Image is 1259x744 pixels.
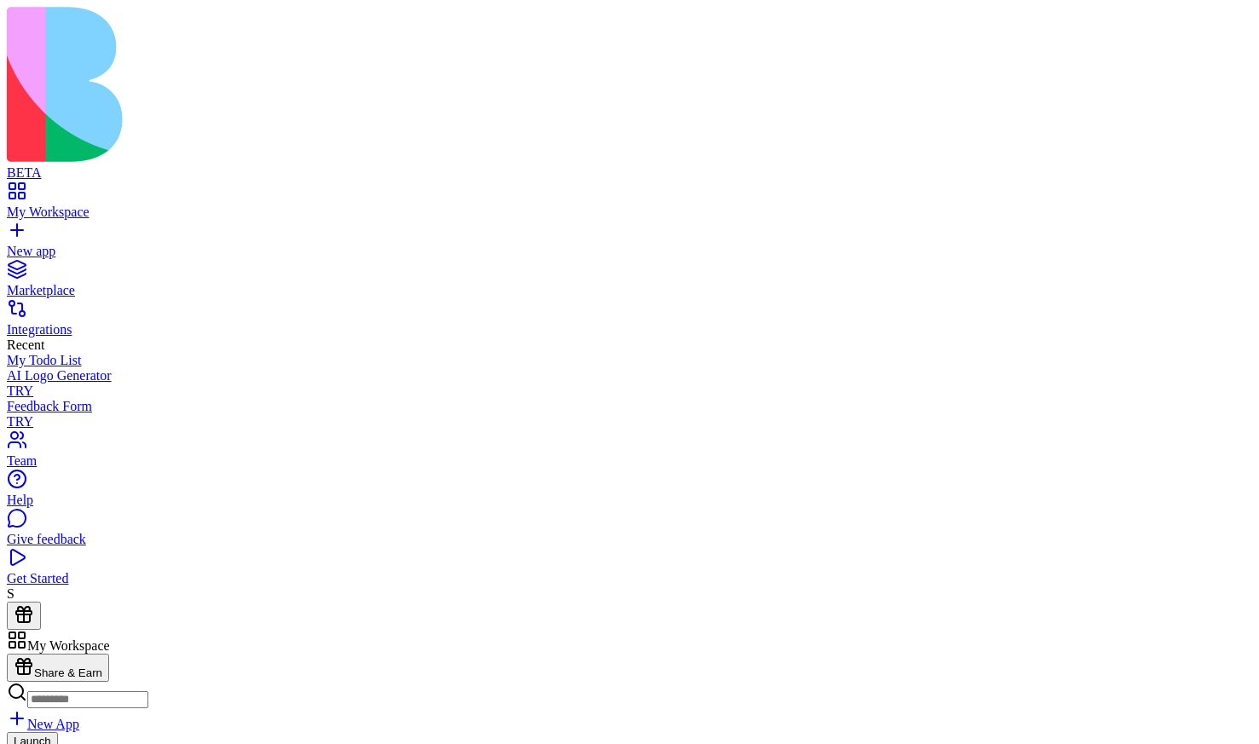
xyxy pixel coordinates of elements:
div: Help [7,493,1252,508]
button: Share & Earn [7,654,109,682]
a: My Workspace [7,189,1252,220]
span: S [7,586,14,601]
span: My Workspace [27,638,110,653]
div: Get Started [7,571,1252,586]
div: Feedback Form [7,399,1252,414]
img: logo [7,7,692,162]
a: Feedback FormTRY [7,399,1252,430]
a: New app [7,228,1252,259]
a: Integrations [7,307,1252,337]
a: BETA [7,150,1252,181]
a: My Todo List [7,353,1252,368]
div: Integrations [7,322,1252,337]
span: Recent [7,337,44,352]
a: New App [7,717,79,731]
div: My Workspace [7,205,1252,220]
div: Give feedback [7,532,1252,547]
div: TRY [7,384,1252,399]
a: Help [7,477,1252,508]
a: Give feedback [7,516,1252,547]
div: Team [7,453,1252,469]
a: Marketplace [7,268,1252,298]
a: Team [7,438,1252,469]
div: Marketplace [7,283,1252,298]
div: BETA [7,165,1252,181]
a: AI Logo GeneratorTRY [7,368,1252,399]
span: Share & Earn [34,666,102,679]
a: Get Started [7,556,1252,586]
div: New app [7,244,1252,259]
div: TRY [7,414,1252,430]
div: AI Logo Generator [7,368,1252,384]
